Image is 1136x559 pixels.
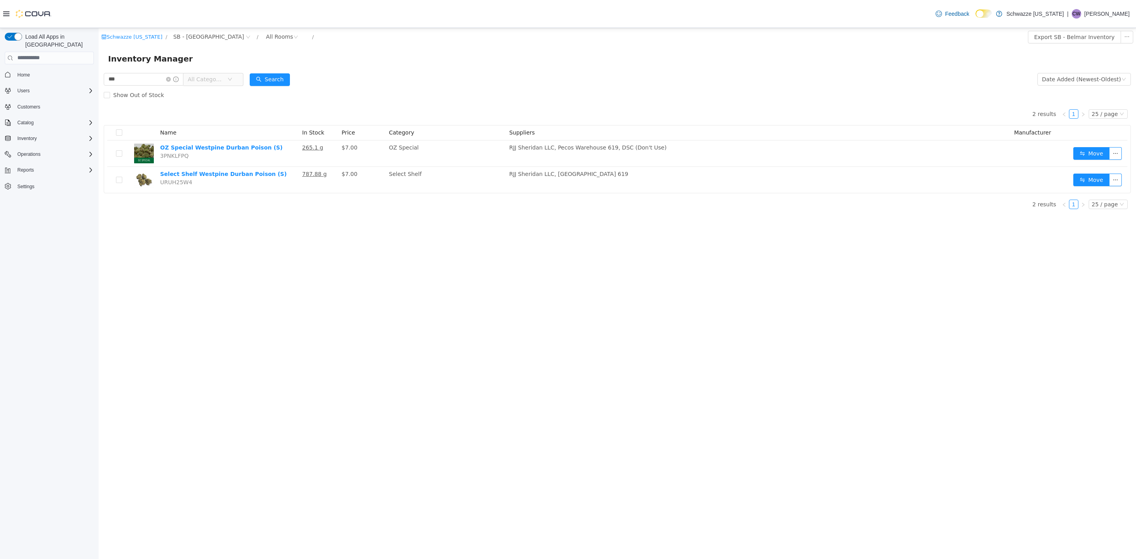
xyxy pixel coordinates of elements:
button: Catalog [14,118,37,127]
span: Price [243,101,256,108]
span: Home [17,72,30,78]
span: Category [290,101,316,108]
span: Catalog [14,118,94,127]
button: Operations [2,149,97,160]
i: icon: down [129,49,134,54]
div: Courtney Webb [1072,9,1081,19]
button: icon: searchSearch [151,45,191,58]
li: Previous Page [961,81,970,91]
button: Users [2,85,97,96]
i: icon: right [982,84,987,89]
span: Manufacturer [916,101,953,108]
li: 2 results [934,81,957,91]
img: OZ Special Westpine Durban Poison (S) hero shot [35,116,55,135]
span: CW [1072,9,1080,19]
button: icon: ellipsis [1011,146,1023,158]
li: Previous Page [961,172,970,181]
span: Catalog [17,120,34,126]
span: / [67,6,69,12]
div: All Rooms [167,3,194,15]
button: Reports [2,165,97,176]
p: | [1067,9,1069,19]
span: Settings [14,181,94,191]
a: 1 [971,172,979,181]
button: Customers [2,101,97,112]
div: Date Added (Newest-Oldest) [944,45,1022,57]
img: Select Shelf Westpine Durban Poison (S) hero shot [35,142,55,162]
a: OZ Special Westpine Durban Poison (S) [62,116,184,123]
i: icon: close-circle [67,49,72,54]
li: Next Page [980,172,989,181]
button: Inventory [14,134,40,143]
i: icon: down [1023,49,1028,54]
span: Users [14,86,94,95]
span: $7.00 [243,116,259,123]
a: 1 [971,82,979,90]
i: icon: shop [3,6,8,11]
button: Inventory [2,133,97,144]
li: 1 [970,172,980,181]
span: URUH25W4 [62,151,93,157]
i: icon: left [963,174,968,179]
i: icon: down [1021,84,1026,89]
span: Feedback [945,10,969,18]
button: Settings [2,180,97,192]
a: Home [14,70,33,80]
i: icon: left [963,84,968,89]
button: Export SB - Belmar Inventory [929,3,1022,15]
span: / [158,6,160,12]
span: Users [17,88,30,94]
a: Select Shelf Westpine Durban Poison (S) [62,143,188,149]
span: All Categories [89,47,125,55]
p: Schwazze [US_STATE] [1006,9,1064,19]
button: icon: ellipsis [1011,119,1023,132]
span: SB - Belmar [75,4,146,13]
span: RJJ Sheridan LLC, Pecos Warehouse 619, DSC (Don't Use) [411,116,568,123]
i: icon: right [982,174,987,179]
span: Inventory [17,135,37,142]
button: Catalog [2,117,97,128]
li: 2 results [934,172,957,181]
span: Inventory Manager [9,24,99,37]
span: In Stock [204,101,226,108]
span: Reports [17,167,34,173]
a: Settings [14,182,37,191]
span: 3PNKLFPQ [62,125,90,131]
button: Reports [14,165,37,175]
li: Next Page [980,81,989,91]
input: Dark Mode [975,9,992,18]
span: RJJ Sheridan LLC, [GEOGRAPHIC_DATA] 619 [411,143,530,149]
span: $7.00 [243,143,259,149]
a: Customers [14,102,43,112]
img: Cova [16,10,51,18]
div: 25 / page [993,82,1019,90]
span: Suppliers [411,101,436,108]
u: 265.1 g [204,116,224,123]
nav: Complex example [5,66,94,213]
span: Load All Apps in [GEOGRAPHIC_DATA] [22,33,94,49]
a: icon: shopSchwazze [US_STATE] [3,6,64,12]
span: Reports [14,165,94,175]
td: OZ Special [287,112,407,139]
button: Home [2,69,97,80]
u: 787.88 g [204,143,228,149]
div: 25 / page [993,172,1019,181]
p: [PERSON_NAME] [1084,9,1130,19]
li: 1 [970,81,980,91]
i: icon: info-circle [75,49,80,54]
span: Settings [17,183,34,190]
td: Select Shelf [287,139,407,165]
button: Operations [14,150,44,159]
span: Home [14,70,94,80]
button: icon: swapMove [975,146,1011,158]
span: / [213,6,215,12]
button: icon: swapMove [975,119,1011,132]
span: Customers [14,102,94,112]
a: Feedback [932,6,972,22]
button: Users [14,86,33,95]
span: Show Out of Stock [11,64,69,70]
span: Customers [17,104,40,110]
span: Operations [14,150,94,159]
span: Name [62,101,78,108]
